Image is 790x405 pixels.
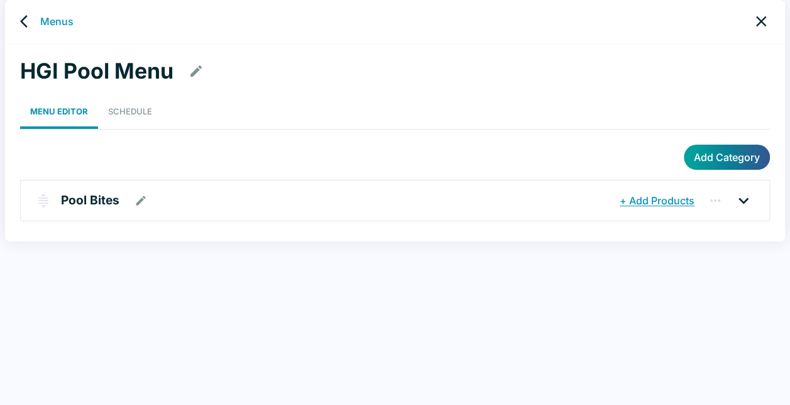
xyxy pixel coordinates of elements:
[21,180,769,221] div: Pool Bites+ Add Products
[747,8,775,35] a: close
[20,94,98,129] a: Menu Editor
[61,191,119,209] p: Pool Bites
[20,58,173,84] h1: HGI Pool Menu
[684,145,770,170] button: Add Category
[15,9,40,34] a: back
[40,14,74,29] a: Menus
[617,189,698,212] button: + Add Products
[98,94,162,129] a: Schedule
[36,193,51,208] img: drag-handle.svg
